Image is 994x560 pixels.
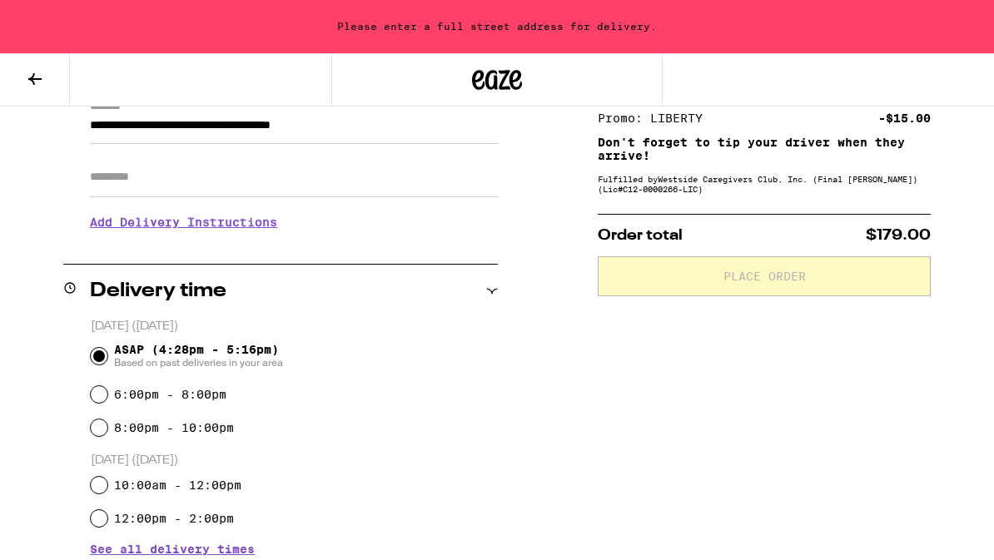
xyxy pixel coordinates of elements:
[598,174,931,194] div: Fulfilled by Westside Caregivers Club, Inc. (Final [PERSON_NAME]) (Lic# C12-0000266-LIC )
[598,256,931,296] button: Place Order
[114,388,226,401] label: 6:00pm - 8:00pm
[723,270,806,282] span: Place Order
[90,203,498,241] h3: Add Delivery Instructions
[90,543,255,555] button: See all delivery times
[90,281,226,301] h2: Delivery time
[114,478,241,492] label: 10:00am - 12:00pm
[598,136,931,162] p: Don't forget to tip your driver when they arrive!
[114,356,283,369] span: Based on past deliveries in your area
[114,421,234,434] label: 8:00pm - 10:00pm
[91,453,498,468] p: [DATE] ([DATE])
[878,112,931,124] div: -$15.00
[598,228,683,243] span: Order total
[91,319,498,335] p: [DATE] ([DATE])
[90,241,498,255] p: We'll contact you at [PHONE_NUMBER] when we arrive
[598,112,714,124] div: Promo: LIBERTY
[114,343,283,369] span: ASAP (4:28pm - 5:16pm)
[866,228,931,243] span: $179.00
[114,512,234,525] label: 12:00pm - 2:00pm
